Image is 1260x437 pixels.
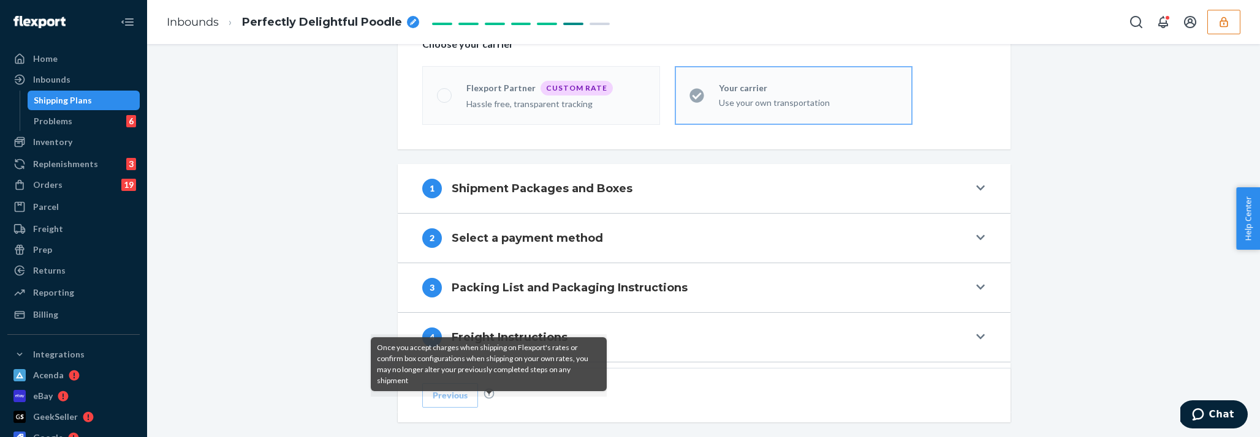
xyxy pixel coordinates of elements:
a: Freight [7,219,140,239]
a: Orders19 [7,175,140,195]
button: 1Shipment Packages and Boxes [398,164,1011,213]
div: GeekSeller [33,411,78,423]
div: Inbounds [33,73,70,86]
a: Reporting [7,283,140,302]
div: Billing [33,308,58,321]
a: Inbounds [7,70,140,89]
a: Billing [7,305,140,324]
button: 3Packing List and Packaging Instructions [398,263,1011,312]
a: Problems6 [28,111,140,131]
h4: Packing List and Packaging Instructions [452,280,688,296]
div: Parcel [33,201,59,213]
div: Shipping Plans [34,94,92,106]
span: Perfectly Delightful Poodle [242,15,402,31]
button: 5Freight Pick Up Details and Contact Information [398,362,1011,411]
div: Replenishments [33,158,98,170]
div: Orders [33,179,63,191]
div: Custom Rate [541,81,613,95]
div: Prep [33,244,52,256]
div: Use your own transportation [719,97,898,109]
div: 2 [422,228,442,248]
div: Once you accept charges when shipping on Flexport's rates or confirm box configurations when ship... [371,337,607,391]
button: Open account menu [1178,10,1202,34]
h4: Shipment Packages and Boxes [452,181,632,196]
div: eBay [33,390,53,402]
div: Home [33,53,58,65]
h4: Select a payment method [452,230,603,246]
button: Integrations [7,345,140,364]
a: Parcel [7,197,140,217]
ol: breadcrumbs [157,4,429,40]
a: Acenda [7,365,140,385]
div: Freight [33,223,63,235]
img: Flexport logo [13,16,66,28]
div: Flexport Partner [466,82,541,94]
button: 2Select a payment method [398,214,1011,263]
div: 3 [422,278,442,297]
div: Your carrier [719,82,898,94]
button: Open Search Box [1124,10,1148,34]
a: eBay [7,386,140,406]
div: 6 [126,115,136,127]
div: 3 [126,158,136,170]
div: Inventory [33,136,72,148]
button: Help Center [1236,187,1260,250]
iframe: Opens a widget where you can chat to one of our agents [1180,400,1248,431]
a: Shipping Plans [28,91,140,110]
div: Problems [34,115,72,127]
button: Close Navigation [115,10,140,34]
a: Prep [7,240,140,260]
div: 1 [422,179,442,198]
a: Inbounds [167,15,219,29]
div: Integrations [33,348,85,360]
div: Reporting [33,286,74,299]
a: Replenishments3 [7,154,140,174]
h4: Freight Instructions [452,329,567,345]
div: Returns [33,264,66,277]
div: 19 [121,179,136,191]
button: Open notifications [1151,10,1175,34]
button: 4Freight Instructions [398,313,1011,362]
div: Acenda [33,369,64,381]
a: GeekSeller [7,407,140,427]
a: Home [7,49,140,69]
p: Choose your carrier [422,37,986,51]
a: Inventory [7,132,140,152]
div: Hassle free, transparent tracking [466,98,645,110]
div: 4 [422,327,442,347]
a: Returns [7,261,140,280]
